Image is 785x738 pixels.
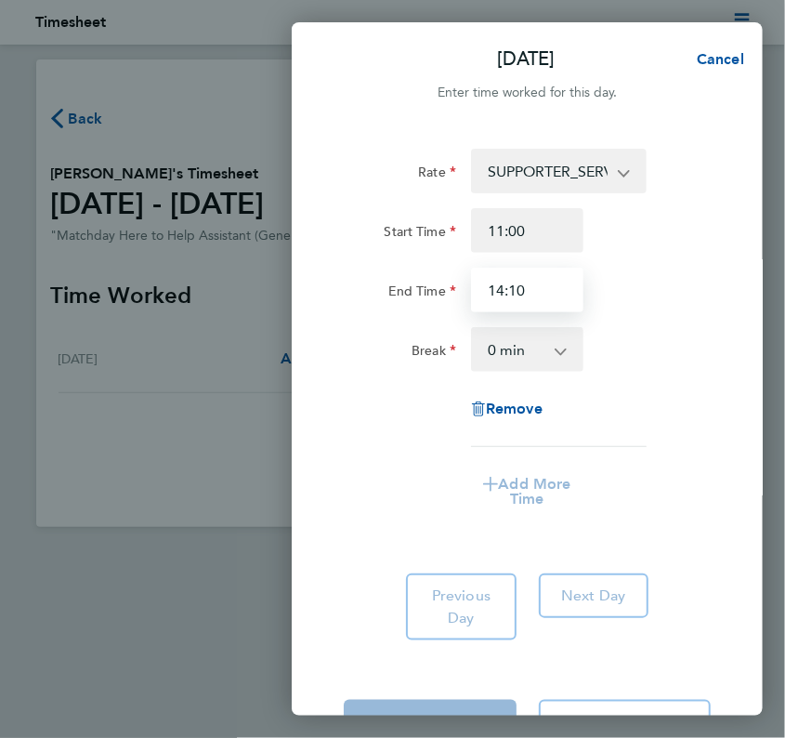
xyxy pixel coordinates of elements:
[486,400,543,417] span: Remove
[471,402,543,416] button: Remove
[667,41,763,78] button: Cancel
[691,50,744,68] span: Cancel
[497,46,555,72] p: [DATE]
[471,208,583,253] input: E.g. 08:00
[471,268,583,312] input: E.g. 18:00
[418,164,456,186] label: Rate
[384,223,456,245] label: Start Time
[292,82,763,104] div: Enter time worked for this day.
[412,342,456,364] label: Break
[388,283,456,305] label: End Time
